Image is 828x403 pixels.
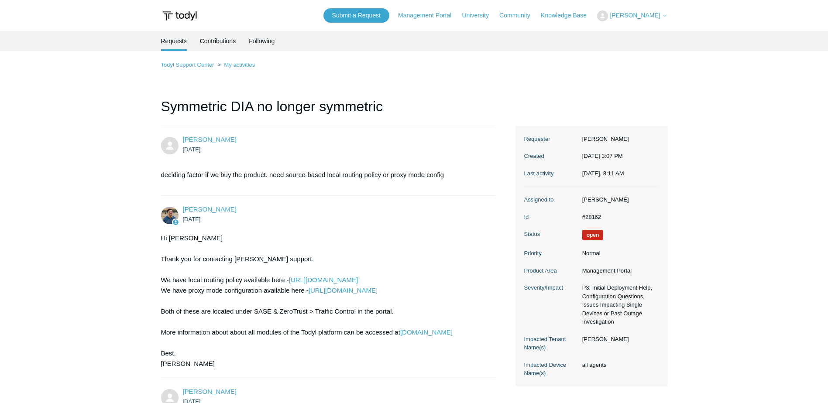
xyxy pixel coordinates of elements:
dd: #28162 [578,213,659,222]
dd: [PERSON_NAME] [578,135,659,143]
img: Todyl Support Center Help Center home page [161,8,198,24]
time: 09/16/2025, 15:23 [183,216,201,222]
dt: Severity/Impact [524,283,578,292]
dt: Priority [524,249,578,258]
li: My activities [216,61,255,68]
a: [DOMAIN_NAME] [400,328,453,336]
dd: Normal [578,249,659,258]
dd: P3: Initial Deployment Help, Configuration Questions, Issues Impacting Single Devices or Past Out... [578,283,659,326]
dt: Impacted Tenant Name(s) [524,335,578,352]
li: Requests [161,31,187,51]
a: Management Portal [398,11,460,20]
a: Following [249,31,275,51]
dd: Management Portal [578,266,659,275]
dt: Id [524,213,578,222]
a: Todyl Support Center [161,61,214,68]
span: [PERSON_NAME] [610,12,660,19]
span: Spencer Grissom [183,205,237,213]
span: Matthew OBrien [183,136,237,143]
dd: [PERSON_NAME] [578,335,659,344]
dt: Assigned to [524,195,578,204]
dt: Created [524,152,578,161]
h1: Symmetric DIA no longer symmetric [161,96,495,126]
time: 09/18/2025, 08:11 [582,170,624,177]
a: [URL][DOMAIN_NAME] [289,276,358,283]
a: [PERSON_NAME] [183,205,237,213]
div: Hi [PERSON_NAME] Thank you for contacting [PERSON_NAME] support. We have local routing policy ava... [161,233,487,369]
time: 09/16/2025, 15:07 [582,153,623,159]
dt: Product Area [524,266,578,275]
dt: Last activity [524,169,578,178]
dt: Requester [524,135,578,143]
span: Matthew OBrien [183,388,237,395]
time: 09/16/2025, 15:07 [183,146,201,153]
a: My activities [224,61,255,68]
li: Todyl Support Center [161,61,216,68]
a: Submit a Request [323,8,389,23]
a: Knowledge Base [541,11,595,20]
a: Contributions [200,31,236,51]
a: [PERSON_NAME] [183,388,237,395]
dt: Status [524,230,578,239]
span: We are working on a response for you [582,230,604,240]
dd: [PERSON_NAME] [578,195,659,204]
dd: all agents [578,361,659,369]
a: University [462,11,497,20]
dt: Impacted Device Name(s) [524,361,578,378]
p: deciding factor if we buy the product. need source-based local routing policy or proxy mode config [161,170,487,180]
a: Community [499,11,539,20]
a: [URL][DOMAIN_NAME] [309,287,378,294]
button: [PERSON_NAME] [597,10,667,21]
a: [PERSON_NAME] [183,136,237,143]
